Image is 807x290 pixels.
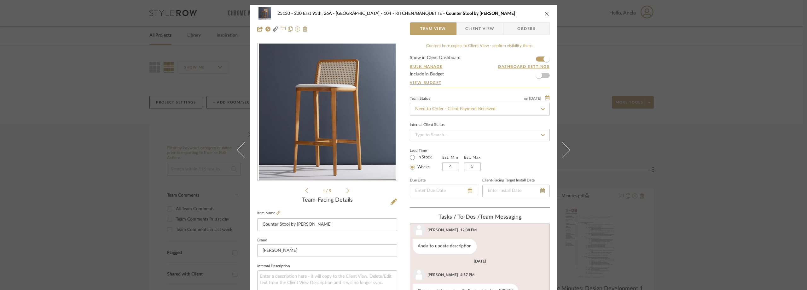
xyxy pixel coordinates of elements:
[257,265,290,268] label: Internal Description
[420,22,446,35] span: Team View
[410,103,550,115] input: Type to Search…
[528,96,542,101] span: [DATE]
[410,64,443,69] button: Bulk Manage
[257,210,280,216] label: Item Name
[464,155,481,160] label: Est. Max
[410,97,430,100] div: Team Status
[482,179,535,182] label: Client-Facing Target Install Date
[329,189,332,193] span: 5
[410,123,444,127] div: Internal Client Status
[410,80,550,85] a: View Budget
[438,214,480,220] span: Tasks / To-Dos /
[413,239,477,254] div: Anela to update description
[442,155,458,160] label: Est. Min
[416,164,430,170] label: Weeks
[410,148,442,153] label: Lead Time
[259,44,396,181] img: 1d3c6a09-1640-4c2d-90a0-07782925b0a6_436x436.jpg
[323,189,326,193] span: 1
[257,197,397,204] div: Team-Facing Details
[410,179,426,182] label: Due Date
[410,214,550,221] div: team Messaging
[326,189,329,193] span: /
[474,259,486,263] div: [DATE]
[410,43,550,49] div: Content here copies to Client View - confirm visibility there.
[384,11,446,16] span: 104 - KITCHEN/BANQUETTE
[413,269,425,281] img: user_avatar.png
[482,185,550,197] input: Enter Install Date
[410,185,477,197] input: Enter Due Date
[410,153,442,171] mat-radio-group: Select item type
[257,244,397,257] input: Enter Brand
[410,129,550,141] input: Type to Search…
[257,239,267,242] label: Brand
[460,272,474,278] div: 4:57 PM
[510,22,543,35] span: Orders
[544,11,550,16] button: close
[413,224,425,236] img: user_avatar.png
[465,22,494,35] span: Client View
[277,11,384,16] span: 25130 - 200 East 95th, 26A - [GEOGRAPHIC_DATA]
[446,11,515,16] span: Counter Stool by [PERSON_NAME]
[416,155,432,160] label: In Stock
[257,218,397,231] input: Enter Item Name
[427,272,458,278] div: [PERSON_NAME]
[427,227,458,233] div: [PERSON_NAME]
[524,97,528,100] span: on
[460,227,477,233] div: 12:38 PM
[257,7,272,20] img: 1d3c6a09-1640-4c2d-90a0-07782925b0a6_48x40.jpg
[303,27,308,32] img: Remove from project
[258,44,397,181] div: 0
[498,64,550,69] button: Dashboard Settings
